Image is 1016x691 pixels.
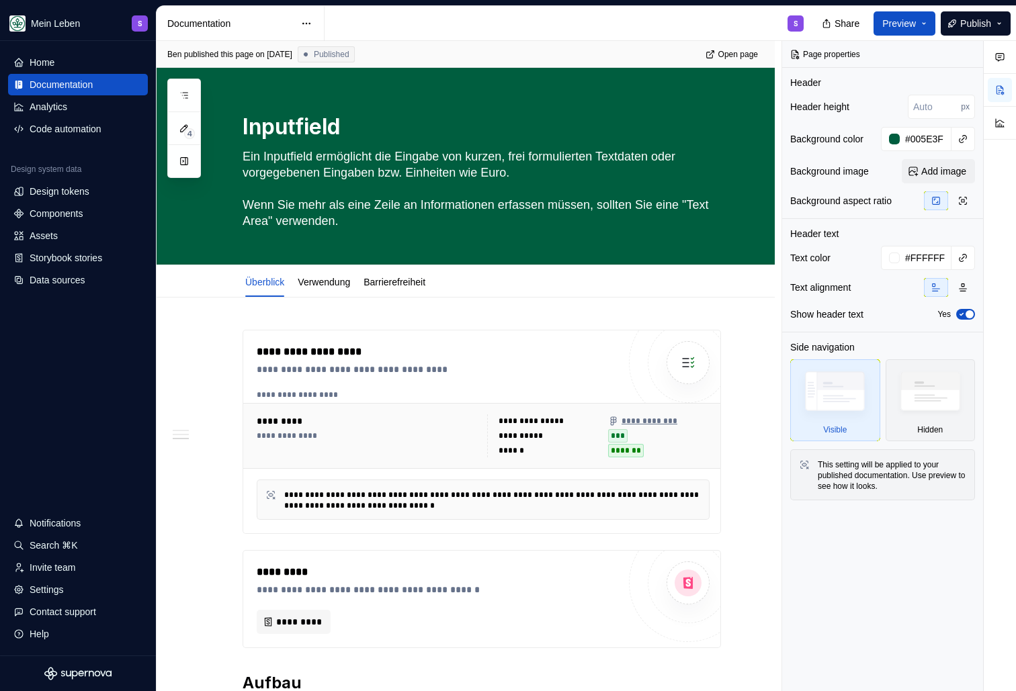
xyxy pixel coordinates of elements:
[790,251,831,265] div: Text color
[874,11,935,36] button: Preview
[790,165,869,178] div: Background image
[8,74,148,95] a: Documentation
[908,95,961,119] input: Auto
[818,459,966,492] div: This setting will be applied to your published documentation. Use preview to see how it looks.
[8,247,148,269] a: Storybook stories
[702,45,764,64] a: Open page
[314,49,349,60] span: Published
[8,269,148,291] a: Data sources
[718,49,758,60] span: Open page
[790,76,821,89] div: Header
[921,165,966,178] span: Add image
[8,181,148,202] a: Design tokens
[30,561,75,574] div: Invite team
[245,277,284,287] a: Überblick
[30,539,78,552] div: Search ⌘K
[298,277,350,287] a: Verwendung
[8,557,148,578] a: Invite team
[8,96,148,118] a: Analytics
[30,100,67,113] div: Analytics
[30,251,102,265] div: Storybook stories
[886,359,976,441] div: Hidden
[961,101,970,112] p: px
[8,535,148,556] button: Search ⌘K
[8,225,148,246] a: Assets
[8,512,148,534] button: Notifications
[790,308,863,321] div: Show header text
[900,127,951,151] input: Auto
[44,667,112,680] svg: Supernova Logo
[790,227,839,240] div: Header text
[960,17,991,30] span: Publish
[9,15,26,32] img: df5db9ef-aba0-4771-bf51-9763b7497661.png
[167,49,181,60] span: Ben
[184,49,292,60] div: published this page on [DATE]
[902,159,975,183] button: Add image
[31,17,80,30] div: Mein Leben
[3,9,153,38] button: Mein LebenS
[167,17,294,30] div: Documentation
[292,267,355,295] div: Verwendung
[941,11,1011,36] button: Publish
[30,207,83,220] div: Components
[11,164,81,175] div: Design system data
[30,583,64,596] div: Settings
[8,52,148,73] a: Home
[240,111,718,143] textarea: Inputfield
[8,623,148,645] button: Help
[8,118,148,140] a: Code automation
[790,359,880,441] div: Visible
[30,122,101,136] div: Code automation
[240,267,290,295] div: Überblick
[30,56,54,69] div: Home
[30,229,58,242] div: Assets
[30,605,96,618] div: Contact support
[882,17,916,30] span: Preview
[30,273,85,287] div: Data sources
[30,185,89,198] div: Design tokens
[823,424,847,435] div: Visible
[184,128,195,139] span: 4
[835,17,859,30] span: Share
[790,132,863,146] div: Background color
[790,281,851,294] div: Text alignment
[790,194,892,208] div: Background aspect ratio
[30,627,49,641] div: Help
[138,18,142,29] div: S
[790,340,855,354] div: Side navigation
[30,78,93,91] div: Documentation
[358,267,431,295] div: Barrierefreiheit
[364,277,425,287] a: Barrierefreiheit
[30,516,81,530] div: Notifications
[8,601,148,623] button: Contact support
[8,203,148,224] a: Components
[790,100,849,113] div: Header height
[8,579,148,600] a: Settings
[917,424,943,435] div: Hidden
[900,246,951,270] input: Auto
[937,309,951,320] label: Yes
[815,11,868,36] button: Share
[794,18,798,29] div: S
[240,146,718,232] textarea: Ein Inputfield ermöglicht die Eingabe von kurzen, frei formulierten Textdaten oder vorgegebenen E...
